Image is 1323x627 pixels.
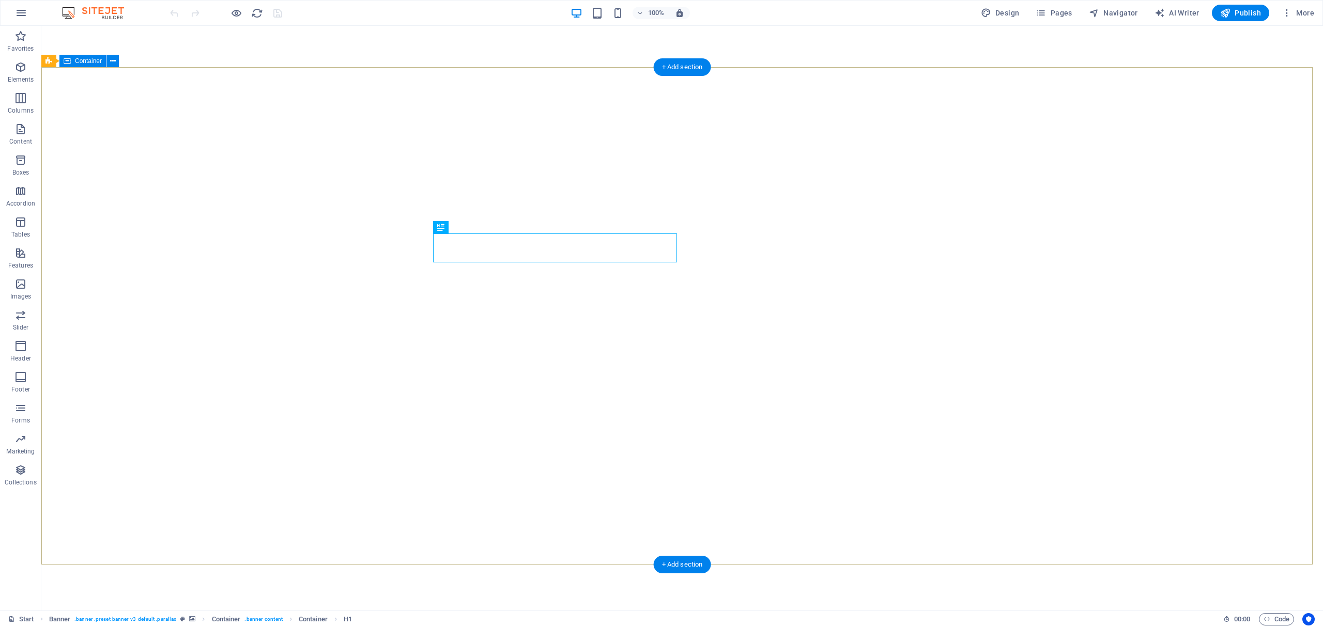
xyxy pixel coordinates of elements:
[1085,5,1142,21] button: Navigator
[251,7,263,19] button: reload
[244,613,282,625] span: . banner-content
[1220,8,1261,18] span: Publish
[230,7,242,19] button: Click here to leave preview mode and continue editing
[1302,613,1315,625] button: Usercentrics
[8,75,34,84] p: Elements
[977,5,1024,21] button: Design
[49,613,352,625] nav: breadcrumb
[11,230,30,239] p: Tables
[1264,613,1289,625] span: Code
[654,58,711,76] div: + Add section
[180,616,185,622] i: This element is a customizable preset
[1241,615,1243,623] span: :
[10,354,31,363] p: Header
[75,58,102,64] span: Container
[6,447,35,456] p: Marketing
[1036,8,1072,18] span: Pages
[49,613,71,625] span: Click to select. Double-click to edit
[5,478,36,487] p: Collections
[11,416,30,425] p: Forms
[6,199,35,208] p: Accordion
[8,613,34,625] a: Click to cancel selection. Double-click to open Pages
[654,556,711,573] div: + Add section
[74,613,176,625] span: . banner .preset-banner-v3-default .parallax
[251,7,263,19] i: Reload page
[1089,8,1138,18] span: Navigator
[189,616,195,622] i: This element contains a background
[1032,5,1076,21] button: Pages
[212,613,241,625] span: Click to select. Double-click to edit
[1150,5,1204,21] button: AI Writer
[9,137,32,146] p: Content
[344,613,352,625] span: Click to select. Double-click to edit
[1155,8,1199,18] span: AI Writer
[648,7,665,19] h6: 100%
[1212,5,1269,21] button: Publish
[1278,5,1318,21] button: More
[299,613,328,625] span: Click to select. Double-click to edit
[1223,613,1251,625] h6: Session time
[7,44,34,53] p: Favorites
[11,385,30,394] p: Footer
[12,168,29,177] p: Boxes
[977,5,1024,21] div: Design (Ctrl+Alt+Y)
[1259,613,1294,625] button: Code
[1282,8,1314,18] span: More
[675,8,684,18] i: On resize automatically adjust zoom level to fit chosen device.
[13,323,29,332] p: Slider
[10,292,32,301] p: Images
[981,8,1020,18] span: Design
[1234,613,1250,625] span: 00 00
[59,7,137,19] img: Editor Logo
[8,106,34,115] p: Columns
[633,7,669,19] button: 100%
[8,261,33,270] p: Features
